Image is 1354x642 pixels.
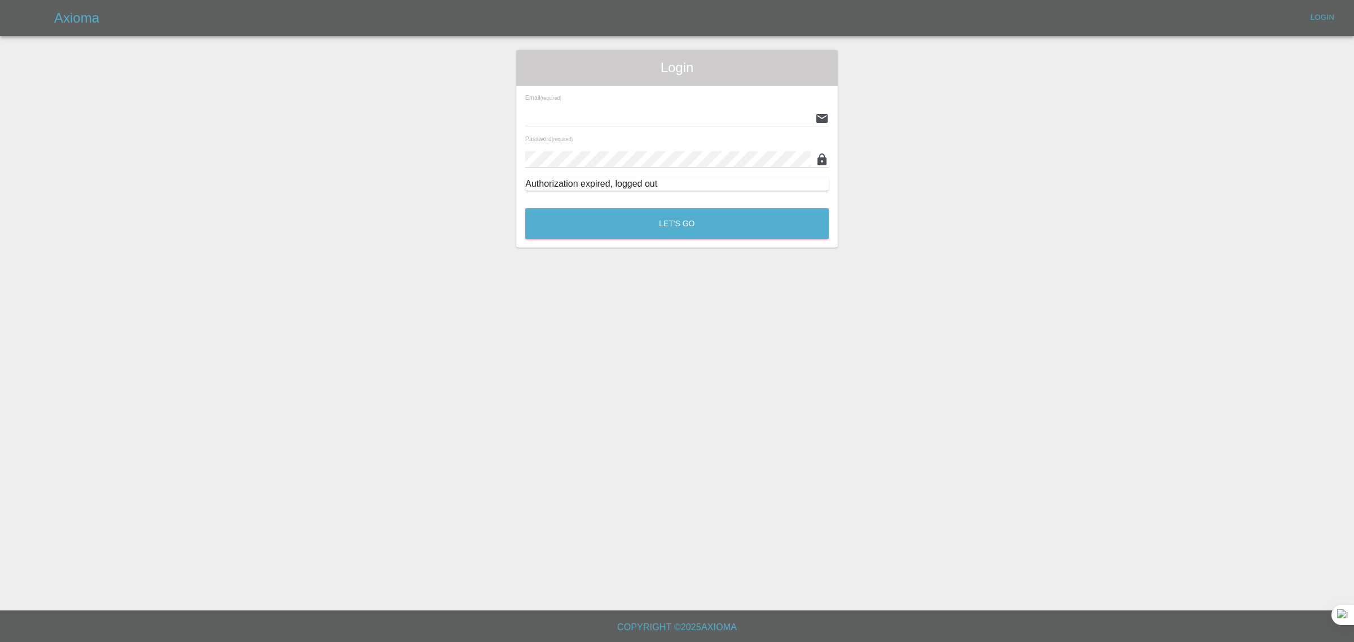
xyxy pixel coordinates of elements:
small: (required) [540,96,561,101]
small: (required) [552,137,573,142]
span: Login [525,59,829,77]
a: Login [1304,9,1340,27]
span: Password [525,135,573,142]
h5: Axioma [54,9,99,27]
h6: Copyright © 2025 Axioma [9,619,1345,635]
div: Authorization expired, logged out [525,177,829,191]
button: Let's Go [525,208,829,239]
span: Email [525,94,561,101]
